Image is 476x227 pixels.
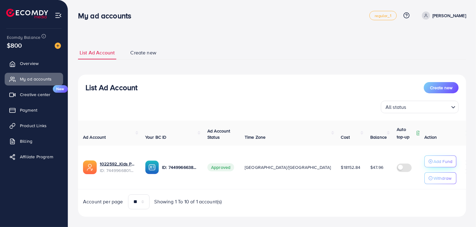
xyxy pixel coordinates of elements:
span: Time Zone [245,134,266,140]
a: Overview [5,57,63,70]
input: Search for option [408,101,449,112]
span: Your BC ID [145,134,167,140]
iframe: Chat [450,199,471,222]
span: [GEOGRAPHIC_DATA]/[GEOGRAPHIC_DATA] [245,164,331,170]
span: Showing 1 To 10 of 1 account(s) [155,198,222,205]
a: Payment [5,104,63,116]
span: List Ad Account [80,49,115,56]
span: My ad accounts [20,76,52,82]
span: All status [384,103,408,112]
p: ID: 7449966638168178689 [162,164,197,171]
a: regular_1 [369,11,396,20]
span: $800 [7,41,22,50]
span: Account per page [83,198,123,205]
div: Search for option [381,101,459,113]
img: ic-ba-acc.ded83a64.svg [145,160,159,174]
span: Create new [130,49,156,56]
p: Add Fund [433,158,452,165]
span: Ad Account [83,134,106,140]
img: ic-ads-acc.e4c84228.svg [83,160,97,174]
div: <span class='underline'>1022592_Kids Plaza_1734580571647</span></br>7449966801595088913 [100,161,135,174]
a: Affiliate Program [5,151,63,163]
span: Approved [207,163,234,171]
span: Create new [430,85,452,91]
img: image [55,43,61,49]
img: menu [55,12,62,19]
span: Ad Account Status [207,128,230,140]
img: logo [6,9,48,18]
a: Creative centerNew [5,88,63,101]
span: Cost [341,134,350,140]
a: My ad accounts [5,73,63,85]
span: $47.96 [370,164,383,170]
span: Balance [370,134,387,140]
button: Add Fund [424,155,456,167]
span: New [53,85,68,93]
p: Withdraw [433,174,451,182]
a: Product Links [5,119,63,132]
span: Affiliate Program [20,154,53,160]
p: Auto top-up [397,126,415,141]
span: Overview [20,60,39,67]
span: $18152.84 [341,164,360,170]
span: regular_1 [375,14,391,18]
span: Action [424,134,437,140]
h3: My ad accounts [78,11,136,20]
a: 1022592_Kids Plaza_1734580571647 [100,161,135,167]
span: Billing [20,138,32,144]
a: [PERSON_NAME] [419,12,466,20]
span: ID: 7449966801595088913 [100,167,135,174]
span: Creative center [20,91,50,98]
span: Product Links [20,123,47,129]
button: Withdraw [424,172,456,184]
a: Billing [5,135,63,147]
h3: List Ad Account [85,83,137,92]
p: [PERSON_NAME] [432,12,466,19]
span: Payment [20,107,37,113]
span: Ecomdy Balance [7,34,40,40]
button: Create new [424,82,459,93]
